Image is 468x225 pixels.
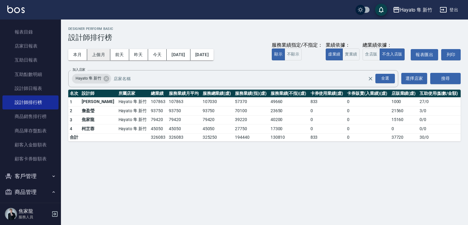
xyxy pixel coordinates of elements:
td: Hayato 隼 新竹 [117,106,149,116]
td: 40200 [269,115,309,124]
td: 107030 [201,97,233,106]
th: 服務總業績(虛) [201,90,233,98]
a: 互助點數明細 [2,67,58,81]
button: 虛業績 [326,48,343,60]
th: 所屬店家 [117,90,149,98]
td: 27750 [233,124,269,134]
button: 選擇店家 [401,73,427,84]
td: 0 [346,106,390,116]
span: 4 [70,126,72,131]
label: 加入店家 [73,67,85,72]
span: Hayato 隼 新竹 [72,75,105,81]
td: 37720 [390,133,418,141]
a: 商品庫存盤點表 [2,124,58,138]
td: 130810 [269,133,309,141]
button: 列印 [441,49,461,60]
a: 店家日報表 [2,39,58,53]
th: 設計師 [80,90,117,98]
button: 搜尋 [430,73,461,84]
td: 焦家龍 [80,115,117,124]
button: save [375,4,387,16]
td: Hayato 隼 新竹 [117,124,149,134]
td: 27 / 0 [418,97,461,106]
td: 833 [309,133,346,141]
td: 柯芷蓉 [80,124,117,134]
button: [DATE] [190,49,214,60]
button: 前天 [110,49,129,60]
a: 顧客入金餘額表 [2,138,58,152]
td: 1000 [390,97,418,106]
div: Hayato 隼 新竹 [72,74,111,84]
h2: Designer Perform Basic [68,27,461,31]
td: 107863 [167,97,201,106]
th: 店販業績(虛) [390,90,418,98]
img: Logo [7,5,25,13]
button: 不顯示 [285,48,302,60]
td: Hayato 隼 新竹 [117,97,149,106]
td: 3 / 0 [418,106,461,116]
td: 326083 [149,133,167,141]
a: 報表目錄 [2,25,58,39]
th: 互助使用(點數/金額) [418,90,461,98]
input: 店家名稱 [112,73,378,84]
td: 0 [390,124,418,134]
button: 客戶管理 [2,168,58,184]
td: 23650 [269,106,309,116]
button: 登出 [437,4,461,16]
div: Hayato 隼 新竹 [400,6,432,14]
th: 卡券使用業績(虛) [309,90,346,98]
td: 326083 [167,133,201,141]
td: 93750 [201,106,233,116]
td: Hayato 隼 新竹 [117,115,149,124]
th: 卡券販賣(入業績)(虛) [346,90,390,98]
td: 79420 [201,115,233,124]
td: 15160 [390,115,418,124]
td: 0 [346,133,390,141]
td: 30 / 0 [418,133,461,141]
table: a dense table [68,90,461,141]
td: 57370 [233,97,269,106]
td: 0 [309,106,346,116]
button: 報表匯出 [411,49,438,60]
td: 0 / 0 [418,124,461,134]
span: 2 [70,108,72,113]
th: 服務業績月平均 [167,90,201,98]
a: 互助日報表 [2,53,58,67]
button: Hayato 隼 新竹 [390,4,435,16]
button: Open [374,73,396,84]
button: 本月 [68,49,87,60]
div: 業績依據： [326,42,360,48]
td: 45050 [201,124,233,134]
td: 93750 [149,106,167,116]
td: 79420 [167,115,201,124]
button: 不含入店販 [380,48,405,60]
button: Clear [366,74,375,83]
td: 325250 [201,133,233,141]
td: 0 [309,124,346,134]
a: 設計師排行榜 [2,95,58,109]
td: 0 [346,115,390,124]
td: 49660 [269,97,309,106]
td: 0 [309,115,346,124]
td: 0 [346,97,390,106]
a: 商品銷售排行榜 [2,109,58,123]
h5: 焦家龍 [19,208,50,214]
a: 盤點作業 [2,202,58,216]
div: 全選 [375,74,395,83]
button: 昨天 [129,49,148,60]
td: 93750 [167,106,201,116]
div: 總業績依據： [363,42,408,48]
button: 實業績 [342,48,360,60]
td: 0 [346,124,390,134]
td: 70100 [233,106,269,116]
td: 39220 [233,115,269,124]
td: 833 [309,97,346,106]
td: 21560 [390,106,418,116]
button: 含店販 [363,48,380,60]
img: Person [5,208,17,220]
button: 今天 [148,49,167,60]
p: 服務人員 [19,214,50,220]
td: 合計 [68,133,80,141]
th: 服務業績(指)(虛) [233,90,269,98]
